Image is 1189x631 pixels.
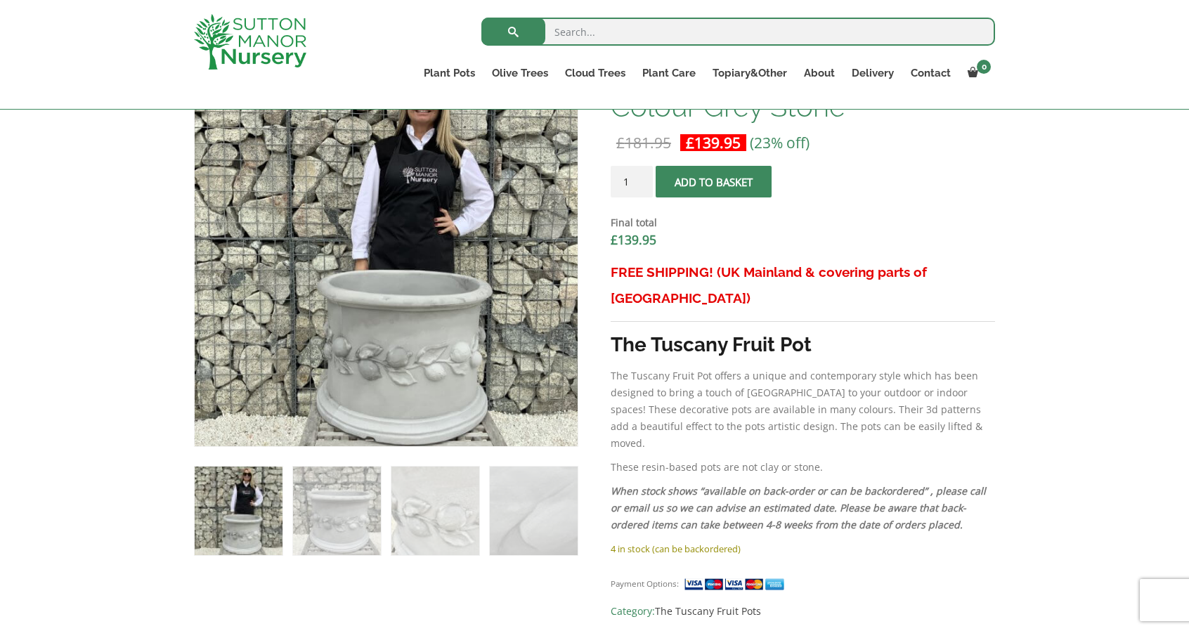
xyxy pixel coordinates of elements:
dt: Final total [611,214,995,231]
a: 0 [959,63,995,83]
a: Topiary&Other [704,63,795,83]
bdi: 181.95 [616,133,671,152]
a: Plant Care [634,63,704,83]
h1: The Tuscany Fruit Pot 50 Colour Grey Stone [611,63,995,122]
img: logo [194,14,306,70]
span: 0 [977,60,991,74]
h3: FREE SHIPPING! (UK Mainland & covering parts of [GEOGRAPHIC_DATA]) [611,259,995,311]
a: Contact [902,63,959,83]
a: About [795,63,843,83]
bdi: 139.95 [611,231,656,248]
strong: The Tuscany Fruit Pot [611,333,812,356]
bdi: 139.95 [686,133,741,152]
input: Search... [481,18,995,46]
button: Add to basket [656,166,772,197]
p: 4 in stock (can be backordered) [611,540,995,557]
small: Payment Options: [611,578,679,589]
a: Plant Pots [415,63,483,83]
span: Category: [611,603,995,620]
a: Olive Trees [483,63,557,83]
span: (23% off) [750,133,810,152]
img: The Tuscany Fruit Pot 50 Colour Grey Stone - Image 3 [391,467,479,554]
img: The Tuscany Fruit Pot 50 Colour Grey Stone - Image 2 [293,467,381,554]
em: When stock shows “available on back-order or can be backordered” , please call or email us so we ... [611,484,986,531]
span: £ [686,133,694,152]
span: £ [616,133,625,152]
img: The Tuscany Fruit Pot 50 Colour Grey Stone - Image 4 [490,467,578,554]
span: £ [611,231,618,248]
img: payment supported [684,577,789,592]
input: Product quantity [611,166,653,197]
img: The Tuscany Fruit Pot 50 Colour Grey Stone [195,467,282,554]
a: Delivery [843,63,902,83]
a: The Tuscany Fruit Pots [655,604,761,618]
a: Cloud Trees [557,63,634,83]
p: The Tuscany Fruit Pot offers a unique and contemporary style which has been designed to bring a t... [611,367,995,452]
p: These resin-based pots are not clay or stone. [611,459,995,476]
